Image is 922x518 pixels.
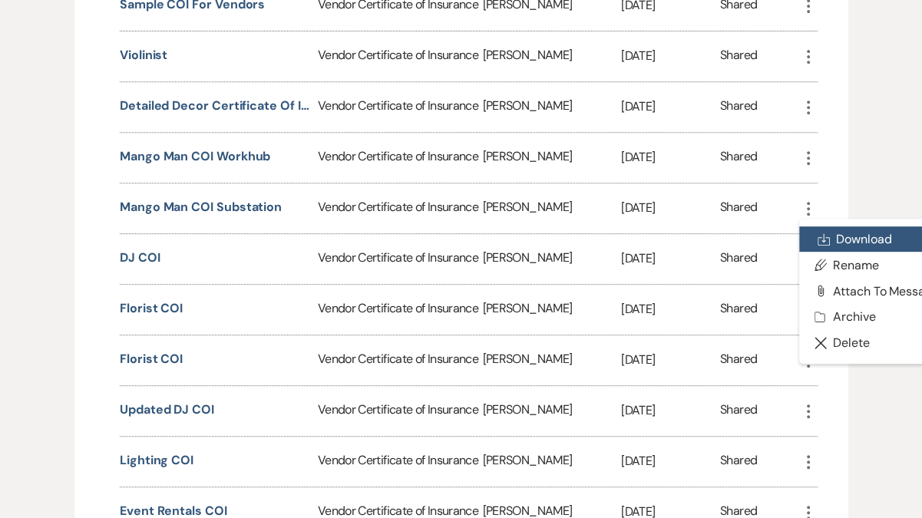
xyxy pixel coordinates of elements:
div: Vendor Certificate of Insurance [318,183,483,233]
div: Vendor Certificate of Insurance [318,31,483,81]
div: Shared [720,147,757,168]
p: [DATE] [621,46,720,66]
div: Shared [720,451,757,472]
div: [PERSON_NAME] [483,437,621,487]
div: [PERSON_NAME] [483,31,621,81]
p: [DATE] [621,97,720,117]
div: [PERSON_NAME] [483,335,621,385]
div: Shared [720,350,757,371]
div: Vendor Certificate of Insurance [318,234,483,284]
p: [DATE] [621,198,720,218]
p: [DATE] [621,350,720,370]
button: Violinist [120,46,167,64]
button: Updated DJ COI [120,401,214,419]
div: Shared [720,401,757,421]
button: DJ COI [120,249,160,267]
button: Mango Man COI Workhub [120,147,270,166]
div: Vendor Certificate of Insurance [318,82,483,132]
div: Shared [720,198,757,219]
div: Shared [720,299,757,320]
button: Florist COI [120,299,183,318]
div: [PERSON_NAME] [483,133,621,183]
div: Shared [720,97,757,117]
div: Shared [720,249,757,269]
button: Mango Man COI Substation [120,198,282,216]
button: Detailed Decor Certificate of Insurance [120,97,312,115]
p: [DATE] [621,401,720,421]
button: Lighting COI [120,451,193,470]
div: Vendor Certificate of Insurance [318,386,483,436]
div: Vendor Certificate of Insurance [318,437,483,487]
p: [DATE] [621,147,720,167]
div: [PERSON_NAME] [483,234,621,284]
div: Vendor Certificate of Insurance [318,133,483,183]
button: Florist COI [120,350,183,368]
div: [PERSON_NAME] [483,183,621,233]
div: [PERSON_NAME] [483,82,621,132]
div: [PERSON_NAME] [483,285,621,335]
div: Vendor Certificate of Insurance [318,285,483,335]
p: [DATE] [621,451,720,471]
p: [DATE] [621,299,720,319]
div: [PERSON_NAME] [483,386,621,436]
div: Vendor Certificate of Insurance [318,335,483,385]
div: Shared [720,46,757,67]
p: [DATE] [621,249,720,269]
